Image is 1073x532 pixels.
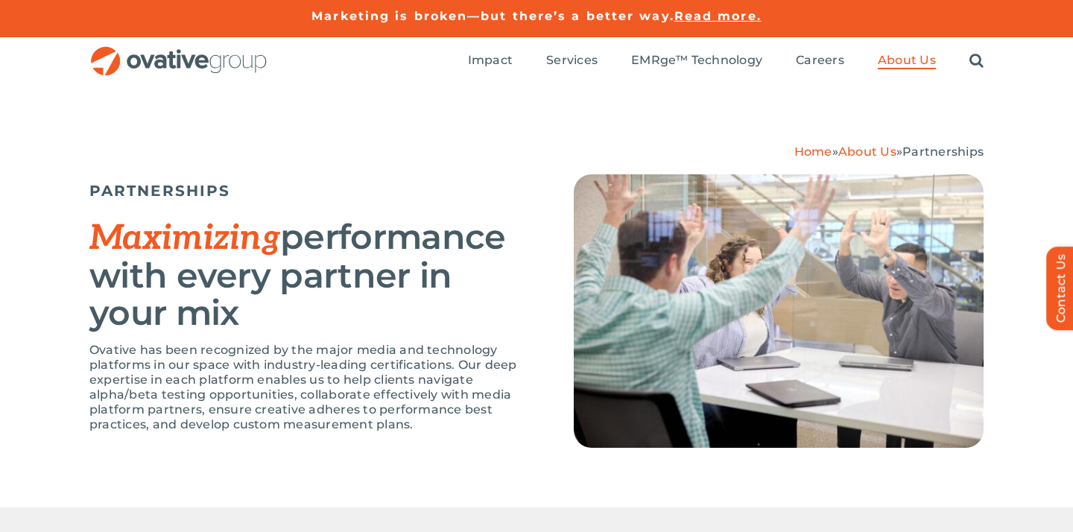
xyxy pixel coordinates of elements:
span: EMRge™ Technology [631,53,762,68]
span: » » [794,145,984,159]
span: Partnerships [902,145,984,159]
h2: performance with every partner in your mix [89,218,536,332]
h5: PARTNERSHIPS [89,182,536,200]
a: Read more. [674,9,762,23]
a: Impact [468,53,513,69]
span: Services [546,53,598,68]
a: About Us [878,53,936,69]
a: Services [546,53,598,69]
a: About Us [838,145,896,159]
a: Marketing is broken—but there’s a better way. [311,9,674,23]
span: About Us [878,53,936,68]
a: EMRge™ Technology [631,53,762,69]
a: Careers [796,53,844,69]
nav: Menu [468,37,984,85]
span: Careers [796,53,844,68]
a: Home [794,145,832,159]
em: Maximizing [89,218,280,259]
img: Careers Collage 8 [574,174,984,448]
p: Ovative has been recognized by the major media and technology platforms in our space with industr... [89,343,536,432]
a: Search [969,53,984,69]
a: OG_Full_horizontal_RGB [89,45,268,59]
span: Impact [468,53,513,68]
